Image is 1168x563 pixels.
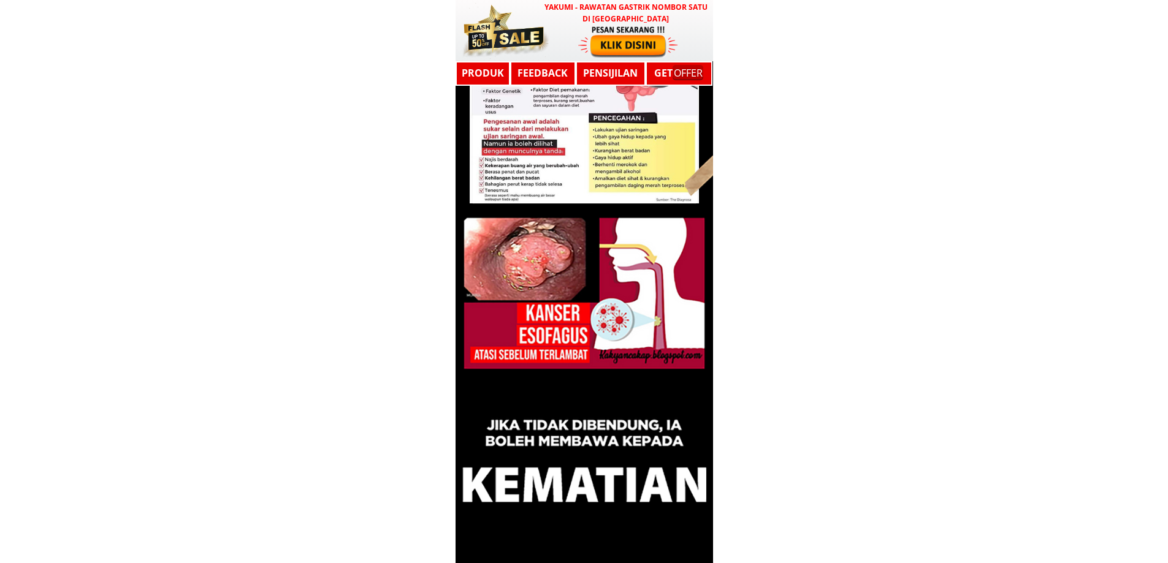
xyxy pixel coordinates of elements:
[649,66,709,81] h3: GET
[456,66,510,81] h3: Produk
[580,66,641,81] h3: Pensijilan
[511,66,574,81] h3: Feedback
[673,65,703,80] mark: OFFER
[542,1,710,25] h3: YAKUMI - Rawatan Gastrik Nombor Satu di [GEOGRAPHIC_DATA]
